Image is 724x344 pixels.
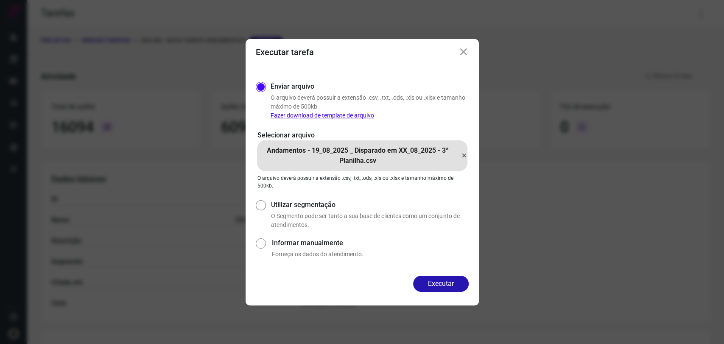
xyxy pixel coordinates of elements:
[272,250,468,259] p: Forneça os dados do atendimento.
[257,130,467,140] p: Selecionar arquivo
[257,174,467,190] p: O arquivo deverá possuir a extensão .csv, .txt, .ods, .xls ou .xlsx e tamanho máximo de 500kb.
[271,81,314,92] label: Enviar arquivo
[271,212,468,229] p: O Segmento pode ser tanto a sua base de clientes como um conjunto de atendimentos.
[413,276,469,292] button: Executar
[271,112,374,119] a: Fazer download de template de arquivo
[272,238,468,248] label: Informar manualmente
[256,47,314,57] h3: Executar tarefa
[257,145,458,166] p: Andamentos - 19_08_2025 _ Disparado em XX_08_2025 - 3ª Planilha.csv
[271,93,469,120] p: O arquivo deverá possuir a extensão .csv, .txt, .ods, .xls ou .xlsx e tamanho máximo de 500kb.
[271,200,468,210] label: Utilizar segmentação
